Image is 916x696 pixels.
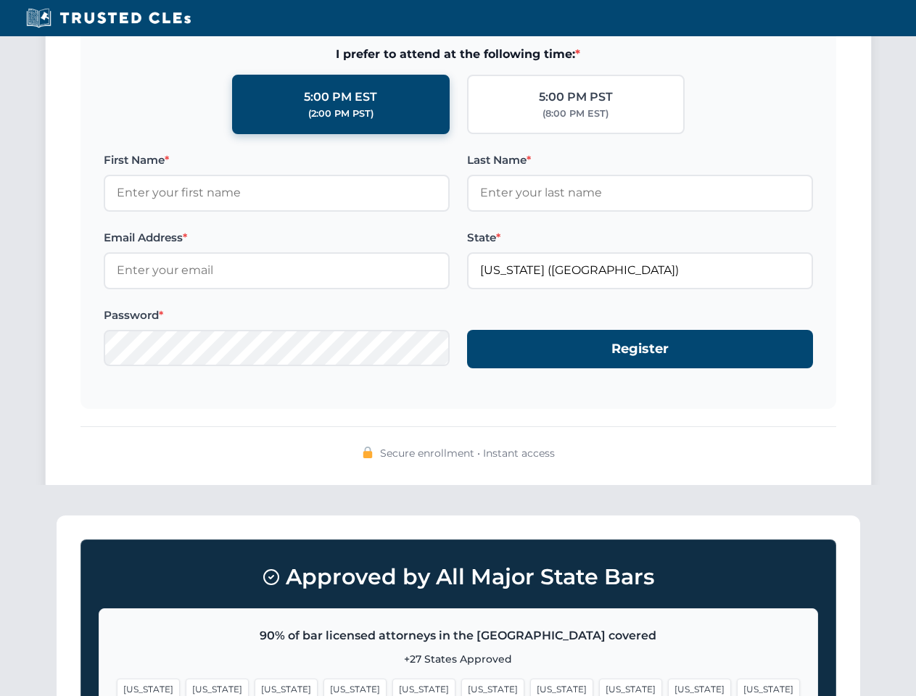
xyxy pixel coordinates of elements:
[467,229,813,246] label: State
[99,558,818,597] h3: Approved by All Major State Bars
[104,152,450,169] label: First Name
[104,229,450,246] label: Email Address
[104,252,450,289] input: Enter your email
[104,175,450,211] input: Enter your first name
[467,175,813,211] input: Enter your last name
[467,252,813,289] input: Florida (FL)
[304,88,377,107] div: 5:00 PM EST
[467,152,813,169] label: Last Name
[539,88,613,107] div: 5:00 PM PST
[308,107,374,121] div: (2:00 PM PST)
[117,626,800,645] p: 90% of bar licensed attorneys in the [GEOGRAPHIC_DATA] covered
[467,330,813,368] button: Register
[117,651,800,667] p: +27 States Approved
[380,445,555,461] span: Secure enrollment • Instant access
[542,107,608,121] div: (8:00 PM EST)
[104,45,813,64] span: I prefer to attend at the following time:
[362,447,374,458] img: 🔒
[22,7,195,29] img: Trusted CLEs
[104,307,450,324] label: Password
